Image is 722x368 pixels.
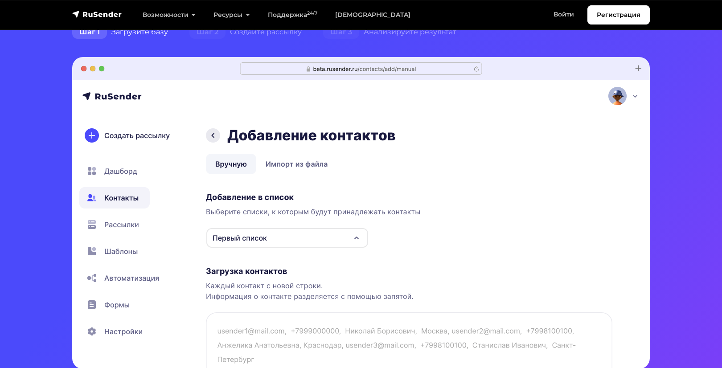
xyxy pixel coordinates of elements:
[307,10,317,16] sup: 24/7
[72,25,107,39] span: Шаг 1
[62,23,179,41] div: Загрузите базу
[545,5,583,24] a: Войти
[587,5,650,25] a: Регистрация
[323,25,359,39] span: Шаг 3
[259,6,326,24] a: Поддержка24/7
[72,10,122,19] img: RuSender
[205,6,258,24] a: Ресурсы
[312,23,467,41] div: Анализируйте результат
[189,25,226,39] span: Шаг 2
[179,23,312,41] div: Создайте рассылку
[326,6,419,24] a: [DEMOGRAPHIC_DATA]
[134,6,205,24] a: Возможности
